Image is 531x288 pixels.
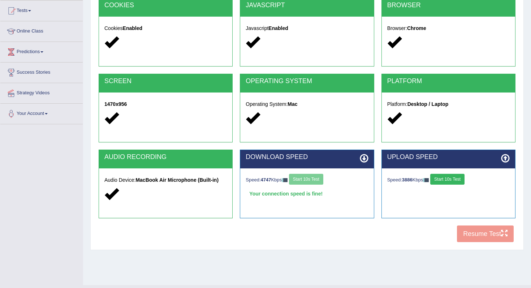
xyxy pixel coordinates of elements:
[423,178,429,182] img: ajax-loader-fb-connection.gif
[246,2,368,9] h2: JAVASCRIPT
[0,63,83,81] a: Success Stories
[288,101,297,107] strong: Mac
[246,188,368,199] div: Your connection speed is fine!
[268,25,288,31] strong: Enabled
[387,26,510,31] h5: Browser:
[387,2,510,9] h2: BROWSER
[246,26,368,31] h5: Javascript
[135,177,219,183] strong: MacBook Air Microphone (Built-in)
[104,154,227,161] h2: AUDIO RECORDING
[0,42,83,60] a: Predictions
[430,174,465,185] button: Start 10s Test
[0,1,83,19] a: Tests
[246,102,368,107] h5: Operating System:
[123,25,142,31] strong: Enabled
[0,21,83,39] a: Online Class
[0,104,83,122] a: Your Account
[104,26,227,31] h5: Cookies
[104,2,227,9] h2: COOKIES
[387,102,510,107] h5: Platform:
[407,25,426,31] strong: Chrome
[407,101,449,107] strong: Desktop / Laptop
[104,101,127,107] strong: 1470x956
[246,78,368,85] h2: OPERATING SYSTEM
[104,177,227,183] h5: Audio Device:
[261,177,271,182] strong: 4747
[387,174,510,186] div: Speed: Kbps
[387,154,510,161] h2: UPLOAD SPEED
[104,78,227,85] h2: SCREEN
[246,154,368,161] h2: DOWNLOAD SPEED
[0,83,83,101] a: Strategy Videos
[387,78,510,85] h2: PLATFORM
[246,174,368,186] div: Speed: Kbps
[282,178,288,182] img: ajax-loader-fb-connection.gif
[402,177,413,182] strong: 3886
